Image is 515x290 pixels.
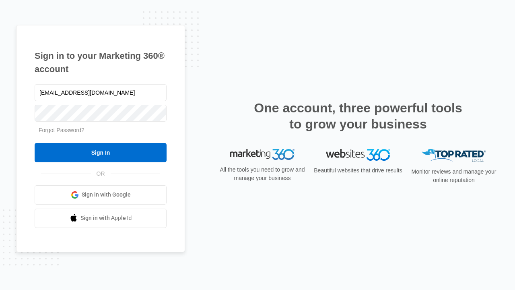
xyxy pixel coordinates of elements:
[313,166,403,175] p: Beautiful websites that drive results
[422,149,486,162] img: Top Rated Local
[35,84,167,101] input: Email
[217,166,307,182] p: All the tools you need to grow and manage your business
[80,214,132,222] span: Sign in with Apple Id
[35,143,167,162] input: Sign In
[35,49,167,76] h1: Sign in to your Marketing 360® account
[39,127,84,133] a: Forgot Password?
[35,209,167,228] a: Sign in with Apple Id
[91,170,111,178] span: OR
[326,149,390,161] img: Websites 360
[230,149,295,160] img: Marketing 360
[251,100,465,132] h2: One account, three powerful tools to grow your business
[409,168,499,184] p: Monitor reviews and manage your online reputation
[82,191,131,199] span: Sign in with Google
[35,185,167,205] a: Sign in with Google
